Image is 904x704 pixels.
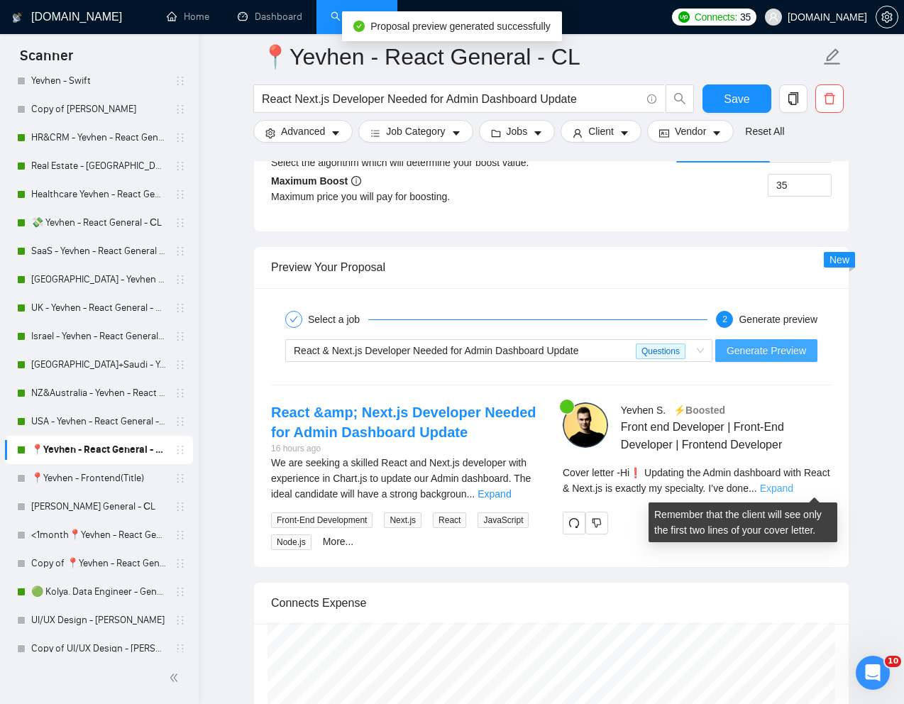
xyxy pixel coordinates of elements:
a: Expand [478,488,511,500]
a: 🟢 Kolya. Data Engineer - General [31,578,166,606]
span: holder [175,274,186,285]
span: setting [876,11,898,23]
span: setting [265,128,275,138]
span: check-circle [353,21,365,32]
a: HR&CRM - Yevhen - React General - СL [31,123,166,152]
span: caret-down [451,128,461,138]
div: Connects Expense [271,583,832,623]
button: userClientcaret-down [561,120,641,143]
span: Connects: [695,9,737,25]
a: Reset All [745,123,784,139]
span: holder [175,302,186,314]
span: double-left [169,671,183,685]
span: delete [816,92,843,105]
span: Jobs [507,123,528,139]
div: Preview Your Proposal [271,247,832,287]
span: holder [175,189,186,200]
div: Select a job [308,311,368,328]
span: JavaScript [478,512,529,528]
span: holder [175,615,186,626]
a: UI/UX Design - [PERSON_NAME] [31,606,166,634]
span: Questions [636,343,685,359]
a: Copy of [PERSON_NAME] [31,95,166,123]
span: Node.js [271,534,312,550]
a: [GEOGRAPHIC_DATA]+Saudi - Yevhen - React General - СL [31,351,166,379]
span: redo [563,517,585,529]
button: setting [876,6,898,28]
span: Job Category [386,123,445,139]
button: copy [779,84,807,113]
a: React &amp; Next.js Developer Needed for Admin Dashboard Update [271,405,536,440]
span: user [573,128,583,138]
span: check [290,315,298,324]
span: folder [491,128,501,138]
span: holder [175,104,186,115]
span: Next.js [384,512,421,528]
span: ⚡️Boosted [673,405,725,416]
span: search [666,92,693,105]
button: dislike [585,512,608,534]
span: holder [175,331,186,342]
span: Client [588,123,614,139]
span: holder [175,160,186,172]
div: Remember that the client will see only the first two lines of your cover letter. [563,465,832,496]
span: holder [175,132,186,143]
span: Cover letter - Hi❗ Updating the Admin dashboard with React & Next.js is exactly my specialty. I’v... [563,467,830,494]
span: holder [175,473,186,484]
span: Proposal preview generated successfully [370,21,551,32]
button: Save [702,84,771,113]
span: Yevhen S . [621,405,666,416]
span: Save [724,90,749,108]
a: NZ&Australia - Yevhen - React General - СL [31,379,166,407]
span: caret-down [533,128,543,138]
span: holder [175,75,186,87]
iframe: Intercom live chat [856,656,890,690]
div: Select the algorithm which will determine your boost value. [271,155,551,170]
div: Remember that the client will see only the first two lines of your cover letter. [649,502,837,542]
button: settingAdvancedcaret-down [253,120,353,143]
span: holder [175,217,186,229]
a: USA - Yevhen - React General - СL [31,407,166,436]
span: holder [175,359,186,370]
span: ... [467,488,475,500]
button: delete [815,84,844,113]
span: New [829,254,849,265]
a: 💸 Yevhen - React General - СL [31,209,166,237]
span: info-circle [647,94,656,104]
span: Front end Developer | Front-End Developer | Frontend Developer [621,418,790,453]
a: dashboardDashboard [238,11,302,23]
a: 📍Yevhen - React General - СL [31,436,166,464]
a: SaaS - Yevhen - React General - СL [31,237,166,265]
a: homeHome [167,11,209,23]
button: search [666,84,694,113]
span: 2 [722,314,727,324]
button: redo [563,512,585,534]
a: <1month📍Yevhen - React General - СL [31,521,166,549]
span: 35 [740,9,751,25]
a: [PERSON_NAME] General - СL [31,493,166,521]
a: Copy of 📍Yevhen - React General - СL [31,549,166,578]
span: Vendor [675,123,706,139]
span: user [768,12,778,22]
span: bars [370,128,380,138]
a: setting [876,11,898,23]
span: idcard [659,128,669,138]
span: holder [175,501,186,512]
span: Scanner [9,45,84,75]
span: holder [175,643,186,654]
a: 📍Yevhen - Frontend(Title) [31,464,166,493]
span: React & Next.js Developer Needed for Admin Dashboard Update [294,345,579,356]
span: edit [823,48,842,66]
span: caret-down [331,128,341,138]
span: caret-down [712,128,722,138]
button: idcardVendorcaret-down [647,120,734,143]
button: barsJob Categorycaret-down [358,120,473,143]
a: Real Estate - [GEOGRAPHIC_DATA] - React General - СL [31,152,166,180]
input: Search Freelance Jobs... [262,90,641,108]
img: upwork-logo.png [678,11,690,23]
span: copy [780,92,807,105]
input: Scanner name... [261,39,820,75]
a: [GEOGRAPHIC_DATA] - Yevhen - React General - СL [31,265,166,294]
span: dislike [592,517,602,529]
button: folderJobscaret-down [479,120,556,143]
